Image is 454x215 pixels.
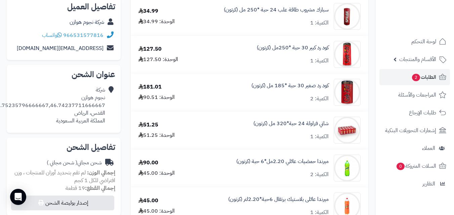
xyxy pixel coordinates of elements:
[138,131,175,139] div: الوحدة: 51.25
[138,7,158,15] div: 34.99
[411,37,436,46] span: لوحة التحكم
[412,74,420,81] span: 2
[138,169,175,177] div: الوحدة: 45.00
[334,3,360,30] img: 1747517517-f85b5201-d493-429b-b138-9978c401-90x90.jpg
[138,94,175,101] div: الوحدة: 90.51
[138,83,162,91] div: 181.01
[87,169,115,177] strong: إجمالي الوزن:
[398,90,436,100] span: المراجعات والأسئلة
[379,122,450,139] a: إشعارات التحويلات البنكية
[379,158,450,174] a: السلات المتروكة0
[379,87,450,103] a: المراجعات والأسئلة
[10,189,26,205] div: Open Intercom Messenger
[408,18,448,32] img: logo-2.png
[224,6,329,14] a: سبارك مشروب طاقة علب 24 حبة *250 مل (كرتون)
[11,196,114,210] button: إصدار بوليصة الشحن
[228,196,329,203] a: ميرندا عائلى بلاستيك برتقال 6حبة*2.20لتر (كرتون)
[399,55,436,64] span: الأقسام والمنتجات
[85,184,115,192] strong: إجمالي القطع:
[12,3,115,11] h2: تفاصيل العميل
[385,126,436,135] span: إشعارات التحويلات البنكية
[397,163,405,170] span: 0
[310,133,329,141] div: الكمية: 1
[12,143,115,151] h2: تفاصيل الشحن
[334,155,360,181] img: 1747544486-c60db756-6ee7-44b0-a7d4-ec449800-90x90.jpg
[138,159,158,167] div: 90.00
[334,117,360,144] img: 1747542077-4f066927-1750-4e9d-9c34-ff2f7387-90x90.jpg
[14,169,115,184] span: لم تقم بتحديد أوزان للمنتجات ، وزن افتراضي للكل 1 كجم
[47,159,102,167] div: شحن مجاني
[138,121,158,129] div: 51.25
[138,197,158,205] div: 45.00
[379,69,450,85] a: الطلبات2
[422,179,435,189] span: التقارير
[138,45,162,53] div: 127.50
[47,159,77,167] span: ( شحن مجاني )
[310,171,329,178] div: الكمية: 2
[310,19,329,27] div: الكمية: 1
[411,72,436,82] span: الطلبات
[379,176,450,192] a: التقارير
[257,44,329,52] a: كود رد كبير 30 حبة *250مل (كرتون)
[379,34,450,50] a: لوحة التحكم
[17,44,104,52] a: [EMAIL_ADDRESS][DOMAIN_NAME]
[310,95,329,103] div: الكمية: 2
[253,120,329,127] a: شاني فراولة 24 حبة*320 مل (كرتون)
[236,158,329,165] a: ميرندا حمضيات عائلي 2.20مل*6 حبة (كرتون)
[138,56,178,63] div: الوحدة: 127.50
[422,144,435,153] span: العملاء
[379,105,450,121] a: طلبات الإرجاع
[70,18,104,26] a: شركة نجوم هوازن
[138,207,175,215] div: الوحدة: 45.00
[396,161,436,171] span: السلات المتروكة
[42,31,62,39] a: واتساب
[334,41,360,68] img: 1747536125-51jkufB9faL._AC_SL1000-90x90.jpg
[66,184,115,192] small: 19 قطعة
[379,140,450,156] a: العملاء
[310,57,329,65] div: الكمية: 1
[63,31,104,39] a: 966531577816
[138,18,175,25] div: الوحدة: 34.99
[409,108,436,117] span: طلبات الإرجاع
[251,82,329,90] a: كود رد صغير 30 حبة *185 مل (كرتون)
[334,79,360,106] img: 1747536337-61lY7EtfpmL._AC_SL1500-90x90.jpg
[12,70,115,78] h2: عنوان الشحن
